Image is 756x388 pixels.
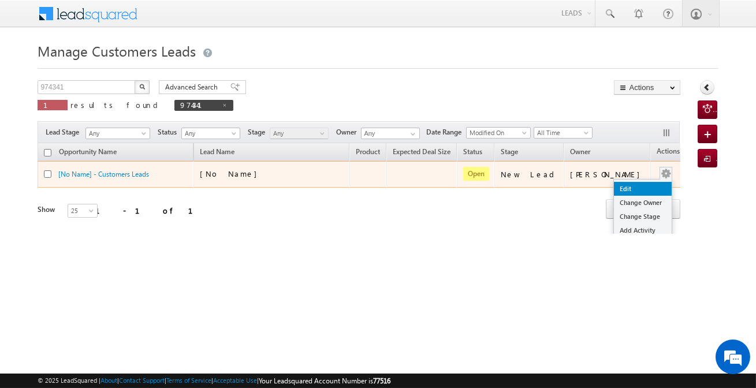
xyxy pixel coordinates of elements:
span: Open [463,167,489,181]
span: Product [356,147,380,156]
span: 77516 [373,376,390,385]
span: Any [182,128,237,139]
span: Actions [651,145,686,160]
a: Stage [495,145,524,161]
a: Edit [614,182,672,196]
span: results found [70,100,162,110]
a: Any [181,128,240,139]
a: Change Owner [614,196,672,210]
div: Chat with us now [60,61,194,76]
span: Lead Name [194,145,240,161]
span: prev [606,199,627,219]
a: Add Activity [614,223,672,237]
button: Actions [614,80,680,95]
a: Change Stage [614,210,672,223]
span: 974341 [180,100,216,110]
textarea: Type your message and hit 'Enter' [15,107,211,293]
a: Show All Items [404,128,419,140]
a: About [100,376,117,384]
span: Status [158,127,181,137]
div: Minimize live chat window [189,6,217,33]
span: Modified On [467,128,527,138]
span: Your Leadsquared Account Number is [259,376,390,385]
div: New Lead [501,169,558,180]
a: Expected Deal Size [387,145,456,161]
a: Status [457,145,488,161]
span: Expected Deal Size [393,147,450,156]
div: Show [38,204,58,215]
a: 25 [68,204,98,218]
span: © 2025 LeadSquared | | | | | [38,375,390,386]
a: All Time [534,127,593,139]
a: [No Name] - Customers Leads [58,170,149,178]
span: Owner [336,127,361,137]
span: Owner [570,147,590,156]
a: Terms of Service [166,376,211,384]
a: Modified On [466,127,531,139]
img: d_60004797649_company_0_60004797649 [20,61,49,76]
span: 25 [68,206,99,216]
span: Manage Customers Leads [38,42,196,60]
span: Advanced Search [165,82,221,92]
em: Start Chat [157,303,210,318]
a: Contact Support [119,376,165,384]
span: Date Range [426,127,466,137]
span: Lead Stage [46,127,84,137]
span: 1 [43,100,62,110]
span: Opportunity Name [59,147,117,156]
span: [No Name] [200,169,263,178]
span: All Time [534,128,589,138]
a: prev [606,200,627,219]
span: Stage [501,147,518,156]
span: Stage [248,127,270,137]
div: 1 - 1 of 1 [95,204,207,217]
a: Any [270,128,329,139]
span: Any [270,128,325,139]
a: Any [85,128,150,139]
div: [PERSON_NAME] [570,169,646,180]
span: Any [86,128,146,139]
a: Acceptable Use [213,376,257,384]
input: Check all records [44,149,51,156]
input: Type to Search [361,128,420,139]
a: Opportunity Name [53,145,122,161]
img: Search [139,84,145,89]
